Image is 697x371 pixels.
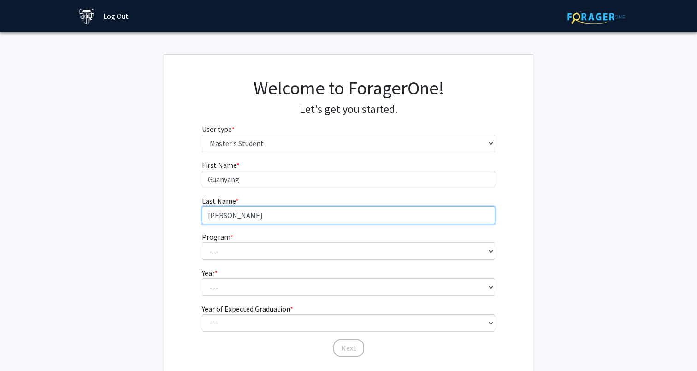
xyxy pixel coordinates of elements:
button: Next [333,339,364,357]
label: Program [202,231,233,242]
iframe: Chat [7,330,39,364]
label: Year of Expected Graduation [202,303,293,314]
span: Last Name [202,196,236,206]
img: ForagerOne Logo [567,10,625,24]
h4: Let's get you started. [202,103,496,116]
span: First Name [202,160,236,170]
label: Year [202,267,218,278]
img: Johns Hopkins University Logo [79,8,95,24]
h1: Welcome to ForagerOne! [202,77,496,99]
label: User type [202,124,235,135]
